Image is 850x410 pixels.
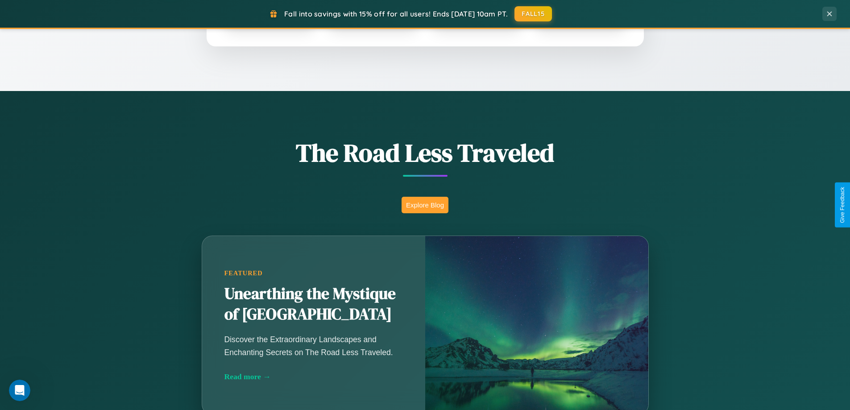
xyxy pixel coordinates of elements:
div: Featured [224,269,403,277]
button: Explore Blog [402,197,448,213]
h1: The Road Less Traveled [158,136,693,170]
button: FALL15 [514,6,552,21]
div: Read more → [224,372,403,381]
div: Give Feedback [839,187,846,223]
h2: Unearthing the Mystique of [GEOGRAPHIC_DATA] [224,284,403,325]
span: Fall into savings with 15% off for all users! Ends [DATE] 10am PT. [284,9,508,18]
p: Discover the Extraordinary Landscapes and Enchanting Secrets on The Road Less Traveled. [224,333,403,358]
iframe: Intercom live chat [9,380,30,401]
